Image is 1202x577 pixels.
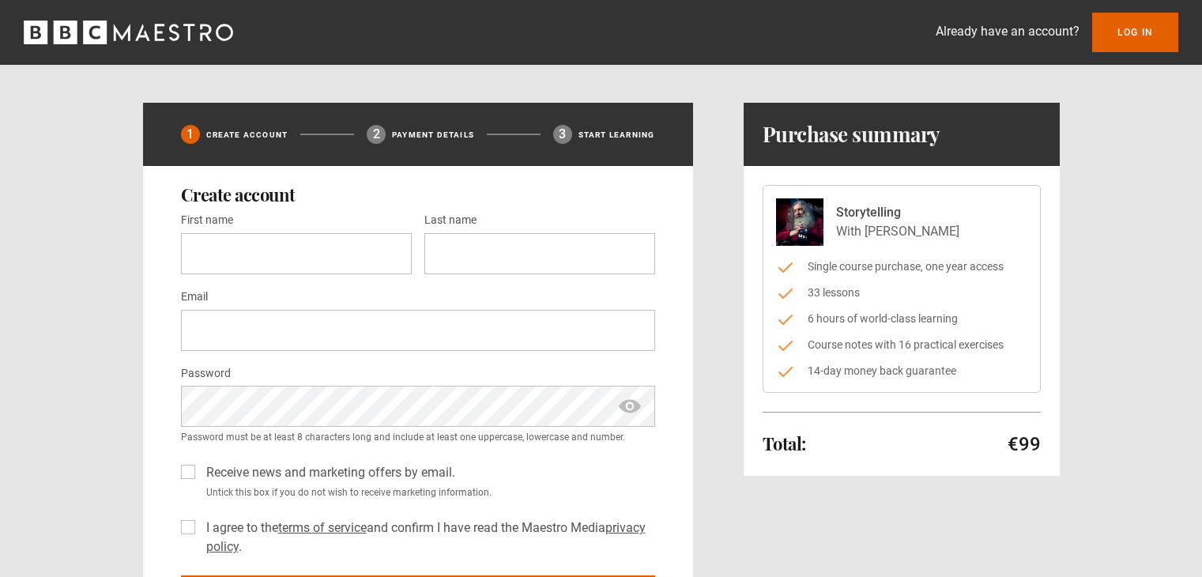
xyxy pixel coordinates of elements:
[181,364,231,383] label: Password
[424,211,477,230] label: Last name
[181,211,233,230] label: First name
[206,129,288,141] p: Create Account
[763,434,806,453] h2: Total:
[776,311,1027,327] li: 6 hours of world-class learning
[1092,13,1178,52] a: Log In
[278,520,367,535] a: terms of service
[367,125,386,144] div: 2
[181,185,655,204] h2: Create account
[181,125,200,144] div: 1
[200,485,655,500] small: Untick this box if you do not wish to receive marketing information.
[200,519,655,556] label: I agree to the and confirm I have read the Maestro Media .
[24,21,233,44] svg: BBC Maestro
[936,22,1080,41] p: Already have an account?
[617,386,642,427] span: show password
[181,288,208,307] label: Email
[836,222,959,241] p: With [PERSON_NAME]
[553,125,572,144] div: 3
[836,203,959,222] p: Storytelling
[392,129,474,141] p: Payment details
[776,337,1027,353] li: Course notes with 16 practical exercises
[776,258,1027,275] li: Single course purchase, one year access
[200,463,455,482] label: Receive news and marketing offers by email.
[776,363,1027,379] li: 14-day money back guarantee
[763,122,940,147] h1: Purchase summary
[181,430,655,444] small: Password must be at least 8 characters long and include at least one uppercase, lowercase and num...
[578,129,655,141] p: Start learning
[776,285,1027,301] li: 33 lessons
[1008,432,1041,457] p: €99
